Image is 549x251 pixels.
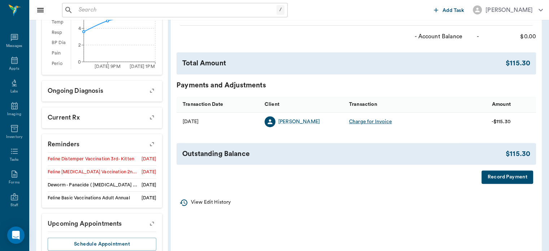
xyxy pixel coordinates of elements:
[48,182,139,189] div: Deworm - Panacide ( [MEDICAL_DATA] / [MEDICAL_DATA] ) - Included
[10,203,18,208] div: Staff
[48,48,71,59] div: Pain
[278,118,320,125] a: [PERSON_NAME]
[95,64,121,69] tspan: [DATE] 9PM
[191,199,231,206] p: View Edit History
[467,3,549,17] button: [PERSON_NAME]
[345,96,430,112] div: Transaction
[177,80,536,91] div: Payments and Adjustments
[76,5,276,15] input: Search
[177,96,261,112] div: Transaction Date
[492,94,511,114] div: Amount
[48,38,71,48] div: BP Dia
[485,6,533,14] div: [PERSON_NAME]
[492,118,511,125] div: -$115.30
[183,94,223,114] div: Transaction Date
[48,27,71,38] div: Resp
[506,149,530,159] div: $115.30
[9,66,19,72] div: Appts
[182,58,506,69] div: Total Amount
[431,3,467,17] button: Add Task
[48,238,156,251] button: Schedule Appointment
[9,180,19,185] div: Forms
[42,213,162,231] p: Upcoming appointments
[141,169,156,176] div: [DATE]
[141,182,156,189] div: [DATE]
[482,170,533,184] button: Record Payment
[78,60,81,64] tspan: 0
[130,64,155,69] tspan: [DATE] 1PM
[6,43,23,49] div: Messages
[408,32,462,41] div: - Account Balance
[482,32,536,41] div: $0.00
[430,96,514,112] div: Amount
[265,94,279,114] div: Client
[276,5,284,15] div: /
[7,112,21,117] div: Imaging
[42,81,162,99] p: Ongoing diagnosis
[48,169,139,176] div: Feline [MEDICAL_DATA] Vaccination 2nd - Kitten
[141,156,156,163] div: [DATE]
[10,89,18,94] div: Labs
[141,195,156,202] div: [DATE]
[182,149,506,159] div: Outstanding Balance
[6,134,22,140] div: Inventory
[42,134,162,152] p: Reminders
[48,156,134,163] div: Feline Distemper Vaccination 3rd- Kitten
[78,43,81,47] tspan: 2
[78,26,81,31] tspan: 4
[48,59,71,69] div: Perio
[48,195,130,202] div: Feline Basic Vaccinations Adult Annual
[183,118,199,125] div: 08/25/25
[261,96,345,112] div: Client
[477,32,479,41] div: -
[33,3,48,17] button: Close drawer
[10,157,19,163] div: Tasks
[349,118,392,125] div: Charge for Invoice
[506,58,530,69] div: $115.30
[48,17,71,27] div: Temp
[349,94,377,114] div: Transaction
[42,107,162,125] p: Current Rx
[7,226,25,244] div: Open Intercom Messenger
